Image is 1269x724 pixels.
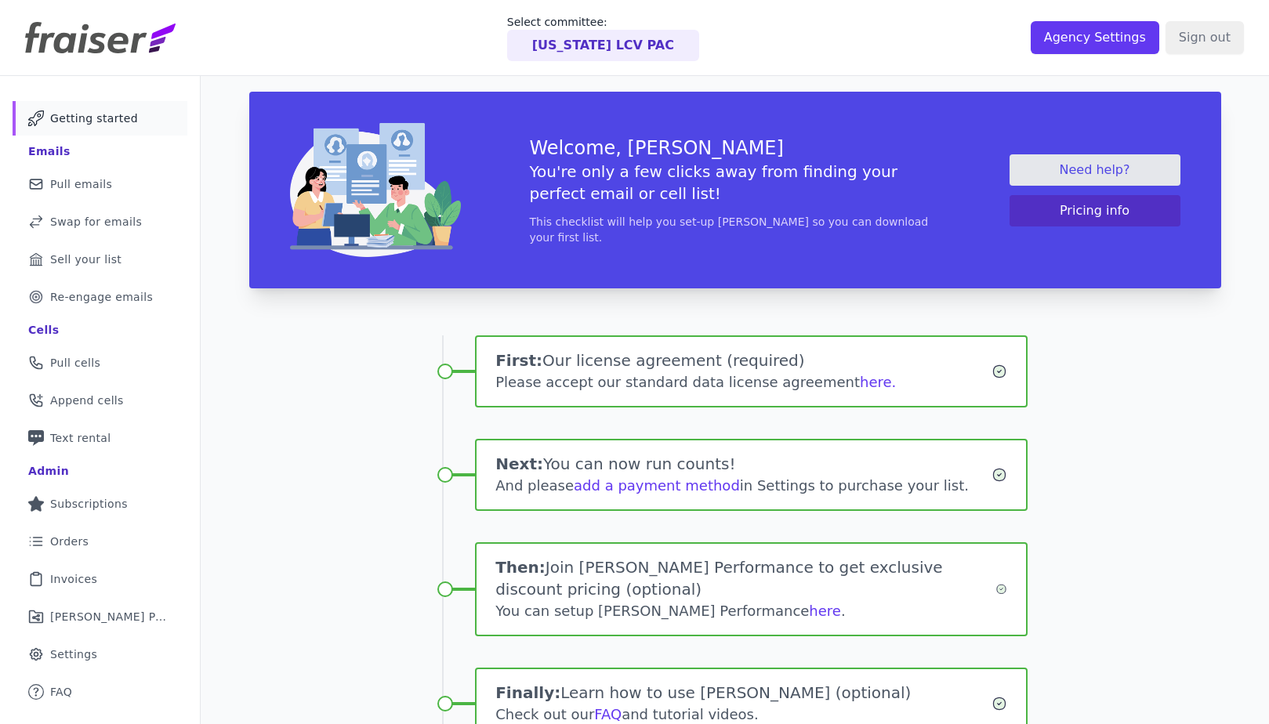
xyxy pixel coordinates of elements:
[530,214,941,245] p: This checklist will help you set-up [PERSON_NAME] so you can download your first list.
[28,143,71,159] div: Emails
[495,349,992,371] h1: Our license agreement (required)
[495,351,542,370] span: First:
[50,393,124,408] span: Append cells
[13,637,187,672] a: Settings
[13,383,187,418] a: Append cells
[13,280,187,314] a: Re-engage emails
[13,675,187,709] a: FAQ
[495,453,992,475] h1: You can now run counts!
[50,571,97,587] span: Invoices
[28,322,59,338] div: Cells
[1166,21,1244,54] input: Sign out
[13,242,187,277] a: Sell your list
[495,371,992,393] div: Please accept our standard data license agreement
[13,167,187,201] a: Pull emails
[1010,154,1180,186] a: Need help?
[495,682,992,704] h1: Learn how to use [PERSON_NAME] (optional)
[50,646,97,662] span: Settings
[13,524,187,559] a: Orders
[50,496,128,512] span: Subscriptions
[1010,195,1180,226] button: Pricing info
[50,110,138,126] span: Getting started
[28,463,69,479] div: Admin
[50,684,72,700] span: FAQ
[495,683,560,702] span: Finally:
[50,430,111,446] span: Text rental
[13,421,187,455] a: Text rental
[50,355,100,371] span: Pull cells
[507,14,699,61] a: Select committee: [US_STATE] LCV PAC
[50,534,89,549] span: Orders
[13,487,187,521] a: Subscriptions
[50,176,112,192] span: Pull emails
[532,36,674,55] p: [US_STATE] LCV PAC
[530,161,941,205] h5: You're only a few clicks away from finding your perfect email or cell list!
[13,101,187,136] a: Getting started
[495,558,546,577] span: Then:
[50,289,153,305] span: Re-engage emails
[594,706,622,722] a: FAQ
[13,599,187,634] a: [PERSON_NAME] Performance
[495,475,992,497] div: And please in Settings to purchase your list.
[13,205,187,239] a: Swap for emails
[13,346,187,380] a: Pull cells
[495,556,995,600] h1: Join [PERSON_NAME] Performance to get exclusive discount pricing (optional)
[50,214,142,230] span: Swap for emails
[50,252,121,267] span: Sell your list
[809,603,841,619] a: here
[13,562,187,596] a: Invoices
[290,123,461,257] img: img
[530,136,941,161] h3: Welcome, [PERSON_NAME]
[574,477,740,494] a: add a payment method
[507,14,699,30] p: Select committee:
[1031,21,1159,54] input: Agency Settings
[50,609,169,624] span: [PERSON_NAME] Performance
[25,22,176,53] img: Fraiser Logo
[495,600,995,622] div: You can setup [PERSON_NAME] Performance .
[495,454,543,473] span: Next:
